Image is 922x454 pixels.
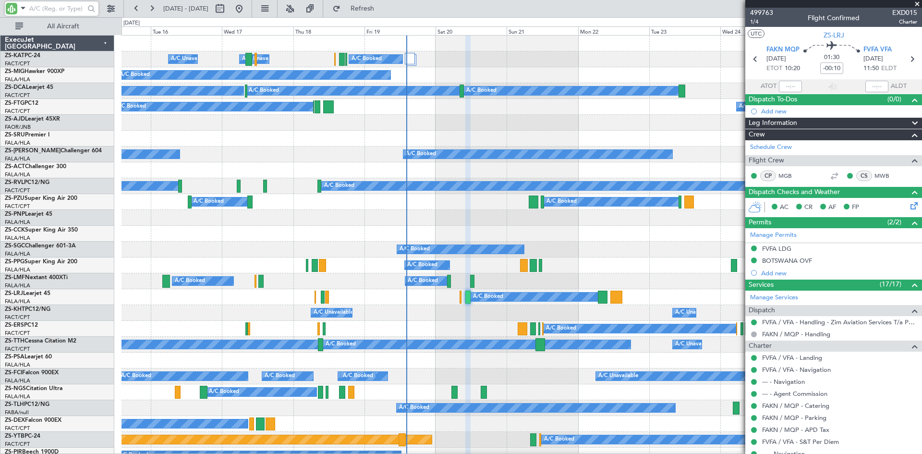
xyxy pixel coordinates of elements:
[5,164,25,170] span: ZS-ACT
[749,305,775,316] span: Dispatch
[852,203,859,212] span: FP
[364,26,436,35] div: Fri 19
[5,291,50,296] a: ZS-LRJLearjet 45
[5,85,26,90] span: ZS-DCA
[5,322,38,328] a: ZS-ERSPC12
[11,19,104,34] button: All Aircraft
[720,26,791,35] div: Wed 24
[209,385,239,399] div: A/C Booked
[762,245,791,253] div: FVFA LDG
[5,345,30,353] a: FACT/CPT
[874,172,896,180] a: MWB
[750,18,773,26] span: 1/4
[5,243,76,249] a: ZS-SGCChallenger 601-3A
[436,26,507,35] div: Sat 20
[544,432,574,447] div: A/C Booked
[892,18,917,26] span: Charter
[5,211,52,217] a: ZS-PNPLearjet 45
[5,219,30,226] a: FALA/HLA
[749,187,840,198] span: Dispatch Checks and Weather
[863,64,879,74] span: 11:50
[824,30,844,40] span: ZS-LRJ
[5,100,24,106] span: ZS-FTG
[342,5,383,12] span: Refresh
[5,155,30,162] a: FALA/HLA
[407,258,437,272] div: A/C Booked
[5,259,24,265] span: ZS-PPG
[762,354,822,362] a: FVFA / VFA - Landing
[5,275,25,281] span: ZS-LMF
[249,84,279,98] div: A/C Booked
[766,54,786,64] span: [DATE]
[151,26,222,35] div: Tue 16
[5,307,50,312] a: ZS-KHTPC12/NG
[766,45,800,55] span: FAKN MQP
[749,94,797,105] span: Dispatch To-Dos
[242,52,282,66] div: A/C Unavailable
[5,322,24,328] span: ZS-ERS
[406,147,436,161] div: A/C Booked
[171,52,211,66] div: A/C Unavailable
[749,280,774,291] span: Services
[5,275,68,281] a: ZS-LMFNextant 400XTi
[5,243,25,249] span: ZS-SGC
[507,26,578,35] div: Sun 21
[5,338,76,344] a: ZS-TTHCessna Citation M2
[120,68,150,82] div: A/C Booked
[675,306,715,320] div: A/C Unavailable
[5,60,30,67] a: FACT/CPT
[194,195,224,209] div: A/C Booked
[265,369,295,383] div: A/C Booked
[5,76,30,83] a: FALA/HLA
[5,196,24,201] span: ZS-PZU
[466,84,497,98] div: A/C Booked
[766,64,782,74] span: ETOT
[473,290,503,304] div: A/C Booked
[5,298,30,305] a: FALA/HLA
[326,337,356,352] div: A/C Booked
[5,433,24,439] span: ZS-YTB
[761,107,917,115] div: Add new
[780,203,789,212] span: AC
[5,211,25,217] span: ZS-PNP
[5,69,64,74] a: ZS-MIGHawker 900XP
[785,64,800,74] span: 10:20
[761,82,776,91] span: ATOT
[749,129,765,140] span: Crew
[804,203,813,212] span: CR
[5,108,30,115] a: FACT/CPT
[5,139,30,147] a: FALA/HLA
[5,187,30,194] a: FACT/CPT
[887,94,901,104] span: (0/0)
[5,250,30,258] a: FALA/HLA
[762,378,805,386] a: --- - Navigation
[5,180,24,185] span: ZS-RVL
[649,26,720,35] div: Tue 23
[5,203,30,210] a: FACT/CPT
[314,306,353,320] div: A/C Unavailable
[5,417,25,423] span: ZS-DEX
[5,116,60,122] a: ZS-AJDLearjet 45XR
[116,99,146,114] div: A/C Booked
[5,227,78,233] a: ZS-CCKSuper King Air 350
[5,409,29,416] a: FABA/null
[546,321,576,336] div: A/C Booked
[5,370,59,376] a: ZS-FCIFalcon 900EX
[856,171,872,181] div: CS
[749,155,784,166] span: Flight Crew
[121,369,151,383] div: A/C Booked
[863,45,892,55] span: FVFA VFA
[5,386,62,392] a: ZS-NGSCitation Ultra
[887,217,901,227] span: (2/2)
[25,23,101,30] span: All Aircraft
[5,425,30,432] a: FACT/CPT
[5,314,30,321] a: FACT/CPT
[675,337,715,352] div: A/C Unavailable
[598,369,638,383] div: A/C Unavailable
[863,54,883,64] span: [DATE]
[5,53,40,59] a: ZS-KATPC-24
[5,234,30,242] a: FALA/HLA
[324,179,354,193] div: A/C Booked
[5,338,24,344] span: ZS-TTH
[408,274,438,288] div: A/C Booked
